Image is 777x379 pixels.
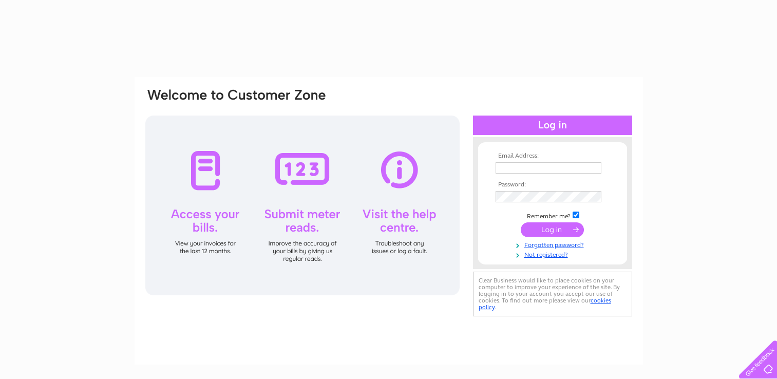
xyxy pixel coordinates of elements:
input: Submit [521,222,584,237]
a: Forgotten password? [496,239,612,249]
a: Not registered? [496,249,612,259]
div: Clear Business would like to place cookies on your computer to improve your experience of the sit... [473,272,632,316]
a: cookies policy [479,297,611,311]
th: Email Address: [493,153,612,160]
td: Remember me? [493,210,612,220]
th: Password: [493,181,612,188]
